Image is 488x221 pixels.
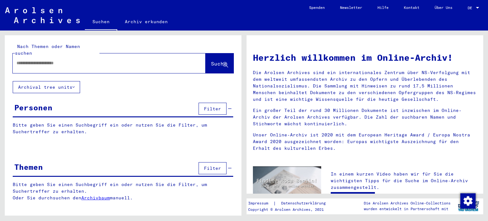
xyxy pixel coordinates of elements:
[248,200,273,207] a: Impressum
[15,44,80,56] mat-label: Nach Themen oder Namen suchen
[204,106,221,112] span: Filter
[13,181,234,201] p: Bitte geben Sie einen Suchbegriff ein oder nutzen Sie die Filter, um Suchertreffer zu erhalten. O...
[5,7,80,23] img: Arolsen_neg.svg
[364,200,451,206] p: Die Arolsen Archives Online-Collections
[331,171,477,191] p: In einem kurzen Video haben wir für Sie die wichtigsten Tipps für die Suche im Online-Archiv zusa...
[253,107,477,127] p: Ein großer Teil der rund 30 Millionen Dokumente ist inzwischen im Online-Archiv der Arolsen Archi...
[276,200,333,207] a: Datenschutzerklärung
[253,51,477,64] h1: Herzlich willkommen im Online-Archiv!
[206,53,234,73] button: Suche
[117,14,175,29] a: Archiv erkunden
[468,6,475,10] span: DE
[253,166,321,204] img: video.jpg
[364,206,451,212] p: wurden entwickelt in Partnerschaft mit
[211,60,227,67] span: Suche
[199,103,227,115] button: Filter
[14,161,43,173] div: Themen
[13,122,233,135] p: Bitte geben Sie einen Suchbegriff ein oder nutzen Sie die Filter, um Suchertreffer zu erhalten.
[331,192,375,205] a: Video ansehen
[248,200,333,207] div: |
[253,69,477,103] p: Die Arolsen Archives sind ein internationales Zentrum über NS-Verfolgung mit dem weltweit umfasse...
[457,198,480,214] img: yv_logo.png
[85,14,117,31] a: Suchen
[460,193,476,209] img: Zustimmung ändern
[248,207,333,212] p: Copyright © Arolsen Archives, 2021
[13,81,80,93] button: Archival tree units
[199,162,227,174] button: Filter
[204,165,221,171] span: Filter
[14,102,52,113] div: Personen
[81,195,110,201] a: Archivbaum
[253,132,477,152] p: Unser Online-Archiv ist 2020 mit dem European Heritage Award / Europa Nostra Award 2020 ausgezeic...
